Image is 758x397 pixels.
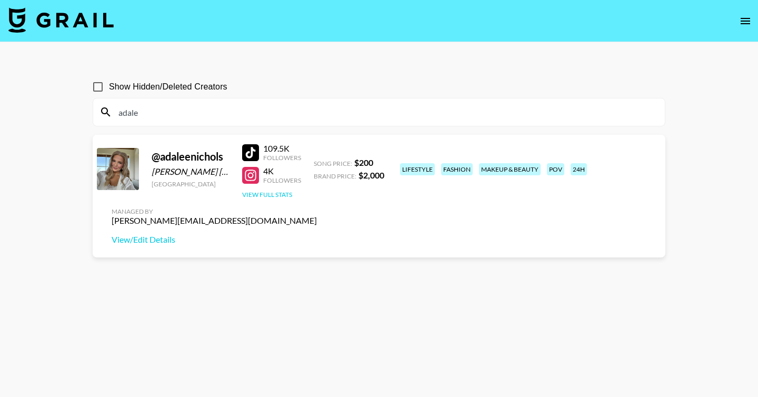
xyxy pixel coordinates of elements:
[263,176,301,184] div: Followers
[8,7,114,33] img: Grail Talent
[571,163,587,175] div: 24h
[112,104,659,121] input: Search by User Name
[112,234,317,245] a: View/Edit Details
[735,11,756,32] button: open drawer
[152,180,230,188] div: [GEOGRAPHIC_DATA]
[441,163,473,175] div: fashion
[479,163,541,175] div: makeup & beauty
[354,157,373,167] strong: $ 200
[547,163,564,175] div: pov
[314,160,352,167] span: Song Price:
[314,172,356,180] span: Brand Price:
[112,207,317,215] div: Managed By
[400,163,435,175] div: lifestyle
[109,81,227,93] span: Show Hidden/Deleted Creators
[112,215,317,226] div: [PERSON_NAME][EMAIL_ADDRESS][DOMAIN_NAME]
[242,191,292,198] button: View Full Stats
[263,143,301,154] div: 109.5K
[152,166,230,177] div: [PERSON_NAME] [PERSON_NAME]
[358,170,384,180] strong: $ 2,000
[263,166,301,176] div: 4K
[152,150,230,163] div: @ adaleenichols
[263,154,301,162] div: Followers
